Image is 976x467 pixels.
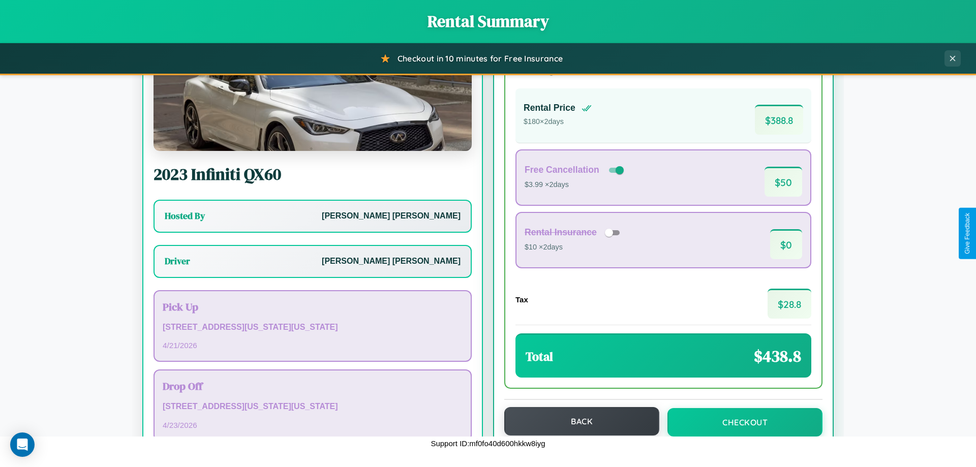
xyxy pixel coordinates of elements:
[515,295,528,304] h4: Tax
[526,348,553,365] h3: Total
[154,163,472,185] h2: 2023 Infiniti QX60
[755,105,803,135] span: $ 388.8
[964,213,971,254] div: Give Feedback
[770,229,802,259] span: $ 0
[504,407,659,435] button: Back
[768,289,811,319] span: $ 28.8
[667,408,822,437] button: Checkout
[165,255,190,267] h3: Driver
[754,345,801,367] span: $ 438.8
[165,210,205,222] h3: Hosted By
[765,167,802,197] span: $ 50
[163,399,463,414] p: [STREET_ADDRESS][US_STATE][US_STATE]
[524,115,592,129] p: $ 180 × 2 days
[525,227,597,238] h4: Rental Insurance
[525,165,599,175] h4: Free Cancellation
[163,418,463,432] p: 4 / 23 / 2026
[163,338,463,352] p: 4 / 21 / 2026
[431,437,545,450] p: Support ID: mf0fo40d600hkkw8iyg
[10,10,966,33] h1: Rental Summary
[525,178,626,192] p: $3.99 × 2 days
[524,103,575,113] h4: Rental Price
[525,241,623,254] p: $10 × 2 days
[163,379,463,393] h3: Drop Off
[163,299,463,314] h3: Pick Up
[322,209,461,224] p: [PERSON_NAME] [PERSON_NAME]
[398,53,563,64] span: Checkout in 10 minutes for Free Insurance
[322,254,461,269] p: [PERSON_NAME] [PERSON_NAME]
[154,49,472,151] img: Infiniti QX60
[10,432,35,457] div: Open Intercom Messenger
[163,320,463,335] p: [STREET_ADDRESS][US_STATE][US_STATE]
